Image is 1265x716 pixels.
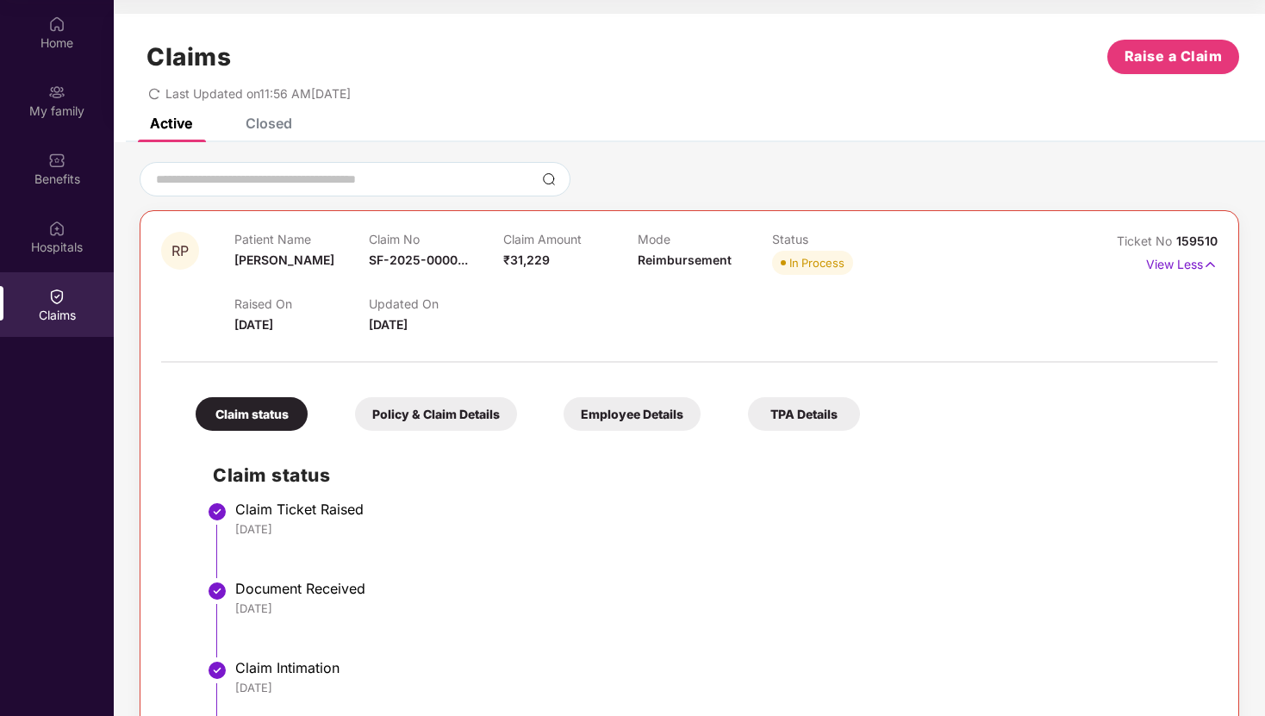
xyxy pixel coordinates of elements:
span: [DATE] [234,317,273,332]
img: svg+xml;base64,PHN2ZyBpZD0iU3RlcC1Eb25lLTMyeDMyIiB4bWxucz0iaHR0cDovL3d3dy53My5vcmcvMjAwMC9zdmciIH... [207,581,227,601]
div: Claim Ticket Raised [235,501,1200,518]
p: Claim Amount [503,232,638,246]
img: svg+xml;base64,PHN2ZyB3aWR0aD0iMjAiIGhlaWdodD0iMjAiIHZpZXdCb3g9IjAgMCAyMCAyMCIgZmlsbD0ibm9uZSIgeG... [48,84,65,101]
span: Ticket No [1117,233,1176,248]
div: Closed [246,115,292,132]
h1: Claims [146,42,231,72]
p: Patient Name [234,232,369,246]
p: Status [772,232,907,246]
div: Claim Intimation [235,659,1200,676]
div: TPA Details [748,397,860,431]
span: Last Updated on 11:56 AM[DATE] [165,86,351,101]
p: Mode [638,232,772,246]
span: 159510 [1176,233,1218,248]
span: Reimbursement [638,252,732,267]
img: svg+xml;base64,PHN2ZyBpZD0iU2VhcmNoLTMyeDMyIiB4bWxucz0iaHR0cDovL3d3dy53My5vcmcvMjAwMC9zdmciIHdpZH... [542,172,556,186]
img: svg+xml;base64,PHN2ZyBpZD0iSG9tZSIgeG1sbnM9Imh0dHA6Ly93d3cudzMub3JnLzIwMDAvc3ZnIiB3aWR0aD0iMjAiIG... [48,16,65,33]
p: Updated On [369,296,503,311]
img: svg+xml;base64,PHN2ZyBpZD0iQ2xhaW0iIHhtbG5zPSJodHRwOi8vd3d3LnczLm9yZy8yMDAwL3N2ZyIgd2lkdGg9IjIwIi... [48,288,65,305]
span: SF-2025-0000... [369,252,468,267]
div: Policy & Claim Details [355,397,517,431]
button: Raise a Claim [1107,40,1239,74]
p: View Less [1146,251,1218,274]
div: [DATE] [235,521,1200,537]
div: Active [150,115,192,132]
span: ₹31,229 [503,252,550,267]
div: Claim status [196,397,308,431]
div: [DATE] [235,680,1200,695]
div: [DATE] [235,601,1200,616]
span: Raise a Claim [1125,46,1223,67]
img: svg+xml;base64,PHN2ZyBpZD0iQmVuZWZpdHMiIHhtbG5zPSJodHRwOi8vd3d3LnczLm9yZy8yMDAwL3N2ZyIgd2lkdGg9Ij... [48,152,65,169]
img: svg+xml;base64,PHN2ZyBpZD0iSG9zcGl0YWxzIiB4bWxucz0iaHR0cDovL3d3dy53My5vcmcvMjAwMC9zdmciIHdpZHRoPS... [48,220,65,237]
span: [PERSON_NAME] [234,252,334,267]
h2: Claim status [213,461,1200,489]
span: [DATE] [369,317,408,332]
div: Employee Details [564,397,701,431]
span: RP [171,244,189,258]
p: Raised On [234,296,369,311]
img: svg+xml;base64,PHN2ZyB4bWxucz0iaHR0cDovL3d3dy53My5vcmcvMjAwMC9zdmciIHdpZHRoPSIxNyIgaGVpZ2h0PSIxNy... [1203,255,1218,274]
div: Document Received [235,580,1200,597]
img: svg+xml;base64,PHN2ZyBpZD0iU3RlcC1Eb25lLTMyeDMyIiB4bWxucz0iaHR0cDovL3d3dy53My5vcmcvMjAwMC9zdmciIH... [207,501,227,522]
span: redo [148,86,160,101]
p: Claim No [369,232,503,246]
img: svg+xml;base64,PHN2ZyBpZD0iU3RlcC1Eb25lLTMyeDMyIiB4bWxucz0iaHR0cDovL3d3dy53My5vcmcvMjAwMC9zdmciIH... [207,660,227,681]
div: In Process [789,254,844,271]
